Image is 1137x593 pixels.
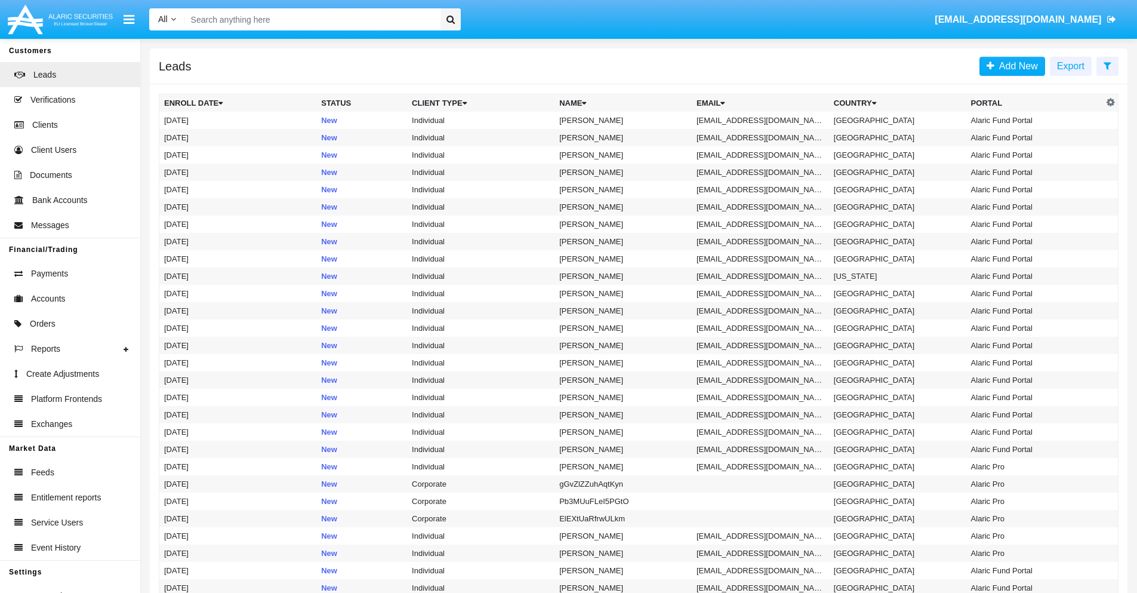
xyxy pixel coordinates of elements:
[829,94,966,112] th: Country
[159,510,317,527] td: [DATE]
[692,354,829,371] td: [EMAIL_ADDRESS][DOMAIN_NAME]
[32,194,88,207] span: Bank Accounts
[692,389,829,406] td: [EMAIL_ADDRESS][DOMAIN_NAME]
[33,69,56,81] span: Leads
[692,423,829,441] td: [EMAIL_ADDRESS][DOMAIN_NAME]
[407,337,554,354] td: Individual
[31,491,101,504] span: Entitlement reports
[554,423,692,441] td: [PERSON_NAME]
[407,441,554,458] td: Individual
[554,250,692,268] td: [PERSON_NAME]
[159,337,317,354] td: [DATE]
[829,371,966,389] td: [GEOGRAPHIC_DATA]
[829,302,966,319] td: [GEOGRAPHIC_DATA]
[966,493,1104,510] td: Alaric Pro
[407,458,554,475] td: Individual
[829,527,966,545] td: [GEOGRAPHIC_DATA]
[159,441,317,458] td: [DATE]
[407,233,554,250] td: Individual
[829,493,966,510] td: [GEOGRAPHIC_DATA]
[966,371,1104,389] td: Alaric Fund Portal
[692,458,829,475] td: [EMAIL_ADDRESS][DOMAIN_NAME]
[159,562,317,579] td: [DATE]
[829,337,966,354] td: [GEOGRAPHIC_DATA]
[316,458,407,475] td: New
[692,129,829,146] td: [EMAIL_ADDRESS][DOMAIN_NAME]
[159,164,317,181] td: [DATE]
[316,389,407,406] td: New
[159,268,317,285] td: [DATE]
[966,268,1104,285] td: Alaric Fund Portal
[554,458,692,475] td: [PERSON_NAME]
[966,146,1104,164] td: Alaric Fund Portal
[692,164,829,181] td: [EMAIL_ADDRESS][DOMAIN_NAME]
[692,562,829,579] td: [EMAIL_ADDRESS][DOMAIN_NAME]
[316,441,407,458] td: New
[966,129,1104,146] td: Alaric Fund Portal
[159,250,317,268] td: [DATE]
[966,562,1104,579] td: Alaric Fund Portal
[966,406,1104,423] td: Alaric Fund Portal
[31,343,60,355] span: Reports
[316,198,407,216] td: New
[31,393,102,405] span: Platform Frontends
[159,458,317,475] td: [DATE]
[26,368,99,380] span: Create Adjustments
[692,112,829,129] td: [EMAIL_ADDRESS][DOMAIN_NAME]
[6,2,115,37] img: Logo image
[554,94,692,112] th: Name
[316,216,407,233] td: New
[554,302,692,319] td: [PERSON_NAME]
[31,144,76,156] span: Client Users
[692,94,829,112] th: Email
[316,112,407,129] td: New
[692,198,829,216] td: [EMAIL_ADDRESS][DOMAIN_NAME]
[829,164,966,181] td: [GEOGRAPHIC_DATA]
[966,164,1104,181] td: Alaric Fund Portal
[554,510,692,527] td: ElEXtUaRfrwULkm
[966,285,1104,302] td: Alaric Fund Portal
[31,466,54,479] span: Feeds
[692,371,829,389] td: [EMAIL_ADDRESS][DOMAIN_NAME]
[159,493,317,510] td: [DATE]
[554,233,692,250] td: [PERSON_NAME]
[159,319,317,337] td: [DATE]
[316,268,407,285] td: New
[692,250,829,268] td: [EMAIL_ADDRESS][DOMAIN_NAME]
[829,475,966,493] td: [GEOGRAPHIC_DATA]
[407,527,554,545] td: Individual
[554,198,692,216] td: [PERSON_NAME]
[407,510,554,527] td: Corporate
[159,371,317,389] td: [DATE]
[407,285,554,302] td: Individual
[316,285,407,302] td: New
[554,181,692,198] td: [PERSON_NAME]
[554,545,692,562] td: [PERSON_NAME]
[829,129,966,146] td: [GEOGRAPHIC_DATA]
[407,250,554,268] td: Individual
[407,319,554,337] td: Individual
[185,8,436,30] input: Search
[554,354,692,371] td: [PERSON_NAME]
[316,146,407,164] td: New
[407,181,554,198] td: Individual
[31,517,83,529] span: Service Users
[829,181,966,198] td: [GEOGRAPHIC_DATA]
[692,441,829,458] td: [EMAIL_ADDRESS][DOMAIN_NAME]
[829,441,966,458] td: [GEOGRAPHIC_DATA]
[554,371,692,389] td: [PERSON_NAME]
[159,94,317,112] th: Enroll Date
[966,475,1104,493] td: Alaric Pro
[554,319,692,337] td: [PERSON_NAME]
[829,389,966,406] td: [GEOGRAPHIC_DATA]
[159,216,317,233] td: [DATE]
[966,181,1104,198] td: Alaric Fund Portal
[407,562,554,579] td: Individual
[316,302,407,319] td: New
[159,545,317,562] td: [DATE]
[31,542,81,554] span: Event History
[554,441,692,458] td: [PERSON_NAME]
[554,562,692,579] td: [PERSON_NAME]
[966,112,1104,129] td: Alaric Fund Portal
[316,233,407,250] td: New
